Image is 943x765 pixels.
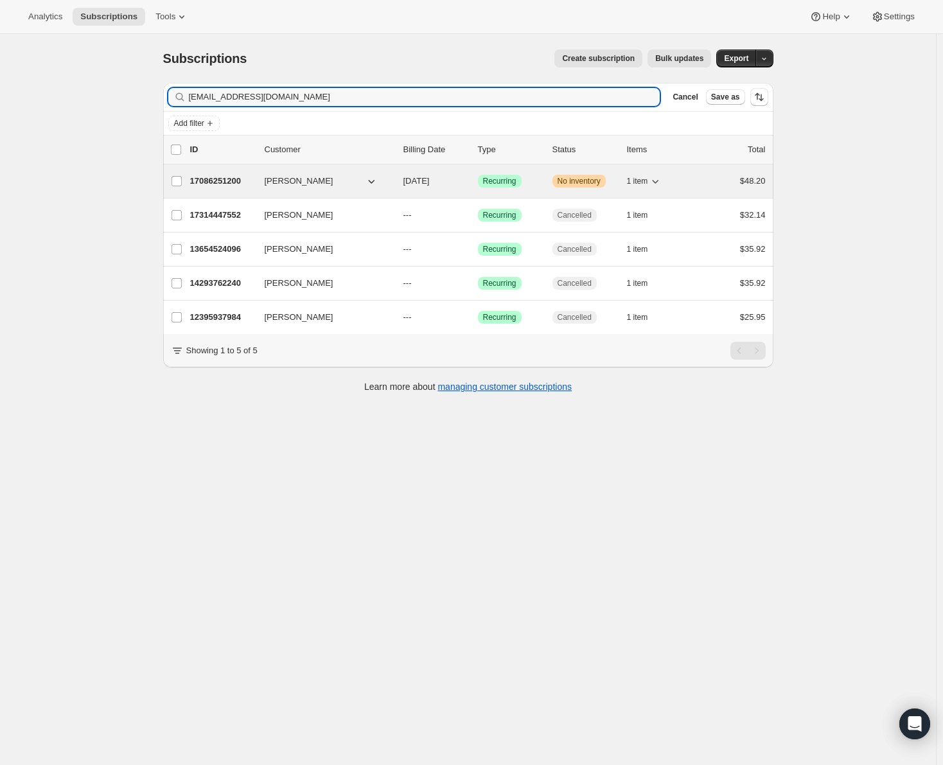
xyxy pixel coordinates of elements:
[364,380,572,393] p: Learn more about
[627,244,648,254] span: 1 item
[257,307,385,328] button: [PERSON_NAME]
[667,89,703,105] button: Cancel
[627,172,662,190] button: 1 item
[403,143,468,156] p: Billing Date
[403,278,412,288] span: ---
[711,92,740,102] span: Save as
[627,176,648,186] span: 1 item
[190,308,766,326] div: 12395937984[PERSON_NAME]---SuccessRecurringCancelled1 item$25.95
[190,206,766,224] div: 17314447552[PERSON_NAME]---SuccessRecurringCancelled1 item$32.14
[265,143,393,156] p: Customer
[558,210,592,220] span: Cancelled
[627,210,648,220] span: 1 item
[265,209,333,222] span: [PERSON_NAME]
[740,210,766,220] span: $32.14
[265,277,333,290] span: [PERSON_NAME]
[21,8,70,26] button: Analytics
[822,12,840,22] span: Help
[558,176,601,186] span: No inventory
[257,205,385,225] button: [PERSON_NAME]
[403,312,412,322] span: ---
[483,176,516,186] span: Recurring
[724,53,748,64] span: Export
[190,311,254,324] p: 12395937984
[483,312,516,322] span: Recurring
[802,8,860,26] button: Help
[483,244,516,254] span: Recurring
[655,53,703,64] span: Bulk updates
[148,8,196,26] button: Tools
[627,143,691,156] div: Items
[716,49,756,67] button: Export
[190,277,254,290] p: 14293762240
[627,312,648,322] span: 1 item
[478,143,542,156] div: Type
[748,143,765,156] p: Total
[740,176,766,186] span: $48.20
[190,175,254,188] p: 17086251200
[648,49,711,67] button: Bulk updates
[483,210,516,220] span: Recurring
[403,244,412,254] span: ---
[627,278,648,288] span: 1 item
[168,116,220,131] button: Add filter
[80,12,137,22] span: Subscriptions
[740,278,766,288] span: $35.92
[189,88,660,106] input: Filter subscribers
[190,143,254,156] p: ID
[403,210,412,220] span: ---
[437,382,572,392] a: managing customer subscriptions
[174,118,204,128] span: Add filter
[558,278,592,288] span: Cancelled
[190,240,766,258] div: 13654524096[PERSON_NAME]---SuccessRecurringCancelled1 item$35.92
[706,89,745,105] button: Save as
[730,342,766,360] nav: Pagination
[257,239,385,259] button: [PERSON_NAME]
[673,92,698,102] span: Cancel
[28,12,62,22] span: Analytics
[257,273,385,294] button: [PERSON_NAME]
[554,49,642,67] button: Create subscription
[257,171,385,191] button: [PERSON_NAME]
[190,172,766,190] div: 17086251200[PERSON_NAME][DATE]SuccessRecurringWarningNo inventory1 item$48.20
[265,175,333,188] span: [PERSON_NAME]
[863,8,922,26] button: Settings
[558,312,592,322] span: Cancelled
[155,12,175,22] span: Tools
[750,88,768,106] button: Sort the results
[558,244,592,254] span: Cancelled
[73,8,145,26] button: Subscriptions
[265,243,333,256] span: [PERSON_NAME]
[190,243,254,256] p: 13654524096
[899,708,930,739] div: Open Intercom Messenger
[190,209,254,222] p: 17314447552
[190,143,766,156] div: IDCustomerBilling DateTypeStatusItemsTotal
[403,176,430,186] span: [DATE]
[186,344,258,357] p: Showing 1 to 5 of 5
[627,308,662,326] button: 1 item
[740,312,766,322] span: $25.95
[552,143,617,156] p: Status
[163,51,247,66] span: Subscriptions
[190,274,766,292] div: 14293762240[PERSON_NAME]---SuccessRecurringCancelled1 item$35.92
[483,278,516,288] span: Recurring
[627,274,662,292] button: 1 item
[884,12,915,22] span: Settings
[627,206,662,224] button: 1 item
[740,244,766,254] span: $35.92
[562,53,635,64] span: Create subscription
[627,240,662,258] button: 1 item
[265,311,333,324] span: [PERSON_NAME]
